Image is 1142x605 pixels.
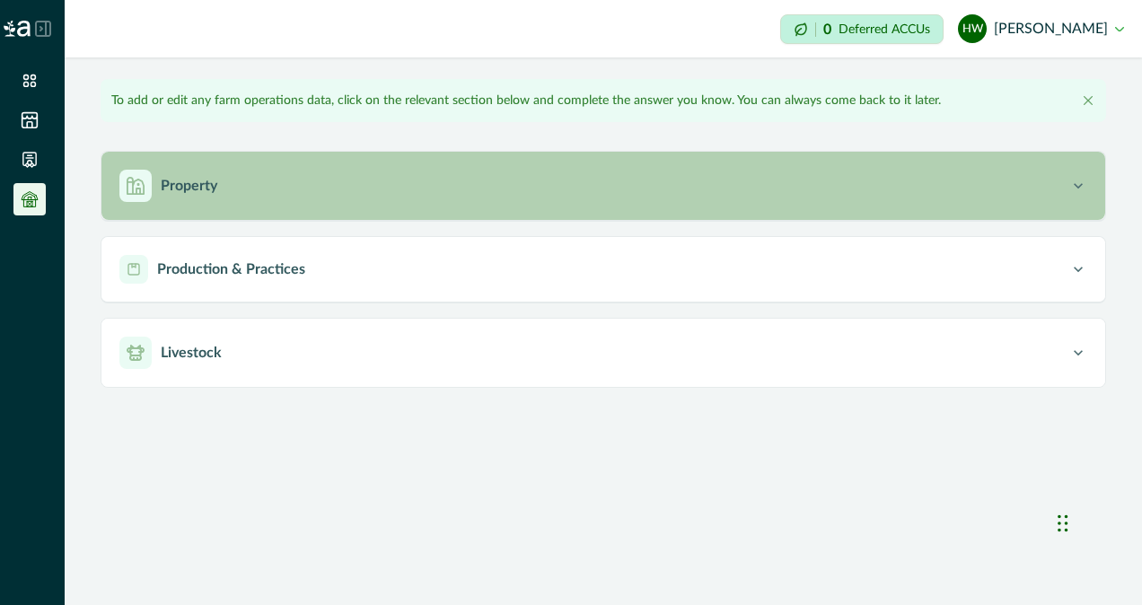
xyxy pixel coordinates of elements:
[161,342,222,364] p: Livestock
[161,175,217,197] p: Property
[111,92,941,110] p: To add or edit any farm operations data, click on the relevant section below and complete the ans...
[1058,496,1068,550] div: Drag
[101,319,1105,387] button: Livestock
[101,152,1105,220] button: Property
[157,259,305,280] p: Production & Practices
[1052,478,1142,565] iframe: Chat Widget
[4,21,31,37] img: Logo
[823,22,831,37] p: 0
[1077,90,1099,111] button: Close
[958,7,1124,50] button: Helen Wyatt[PERSON_NAME]
[101,237,1105,302] button: Production & Practices
[839,22,930,36] p: Deferred ACCUs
